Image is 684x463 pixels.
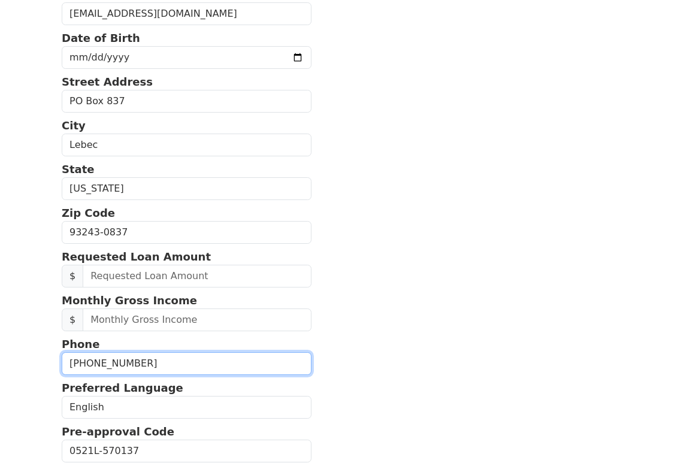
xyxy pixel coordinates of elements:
span: $ [62,265,83,288]
input: Phone [62,352,311,375]
strong: Pre-approval Code [62,425,174,438]
input: Zip Code [62,221,311,244]
strong: City [62,119,86,132]
strong: Date of Birth [62,32,140,44]
strong: Street Address [62,75,153,88]
strong: Zip Code [62,207,115,219]
input: Monthly Gross Income [83,308,311,331]
input: Street Address [62,90,311,113]
input: Requested Loan Amount [83,265,311,288]
p: Monthly Gross Income [62,292,311,308]
span: $ [62,308,83,331]
strong: State [62,163,95,175]
input: City [62,134,311,156]
strong: Preferred Language [62,382,183,394]
input: Pre-approval Code [62,440,311,462]
strong: Phone [62,338,99,350]
input: Re-Enter Email Address [62,2,311,25]
strong: Requested Loan Amount [62,250,211,263]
